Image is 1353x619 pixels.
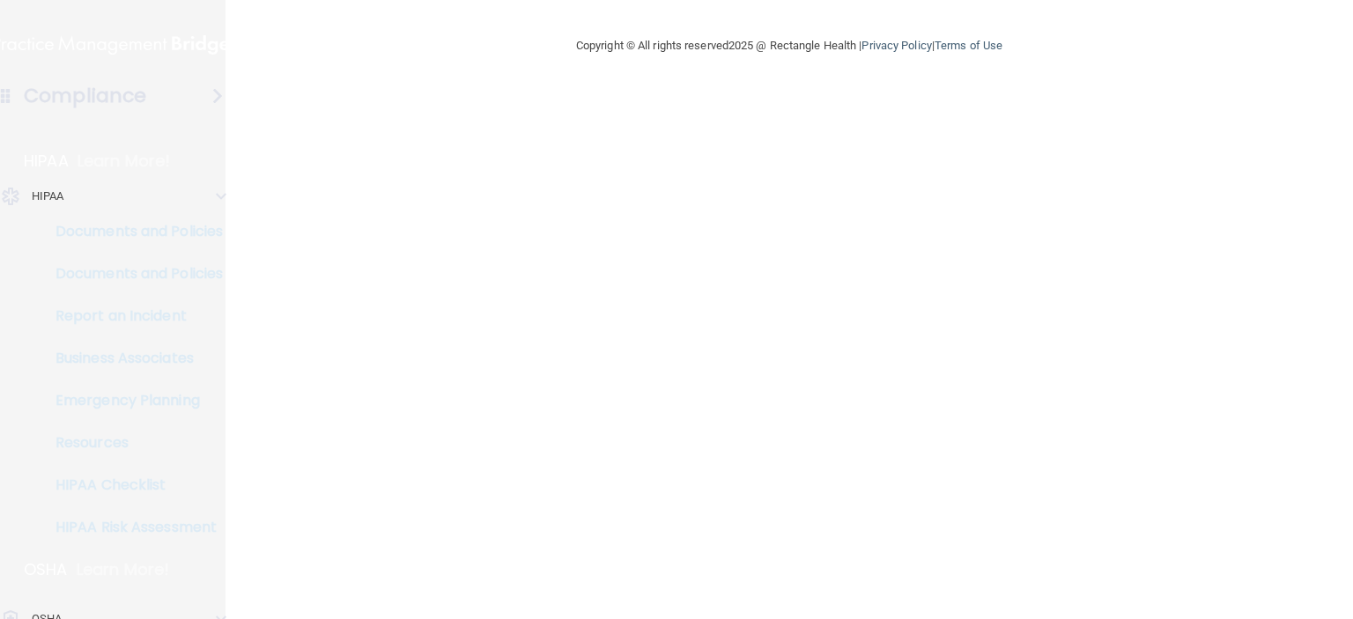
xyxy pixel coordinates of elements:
p: HIPAA Risk Assessment [11,519,252,536]
p: Documents and Policies [11,265,252,283]
p: OSHA [24,559,68,580]
a: Privacy Policy [861,39,931,52]
p: Business Associates [11,350,252,367]
p: Emergency Planning [11,392,252,409]
div: Copyright © All rights reserved 2025 @ Rectangle Health | | [468,18,1111,74]
p: Documents and Policies [11,223,252,240]
p: HIPAA Checklist [11,476,252,494]
p: Learn More! [78,151,171,172]
p: Resources [11,434,252,452]
p: HIPAA [24,151,69,172]
p: Learn More! [77,559,170,580]
h4: Compliance [24,84,146,108]
p: HIPAA [32,186,64,207]
p: Report an Incident [11,307,252,325]
a: Terms of Use [935,39,1002,52]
